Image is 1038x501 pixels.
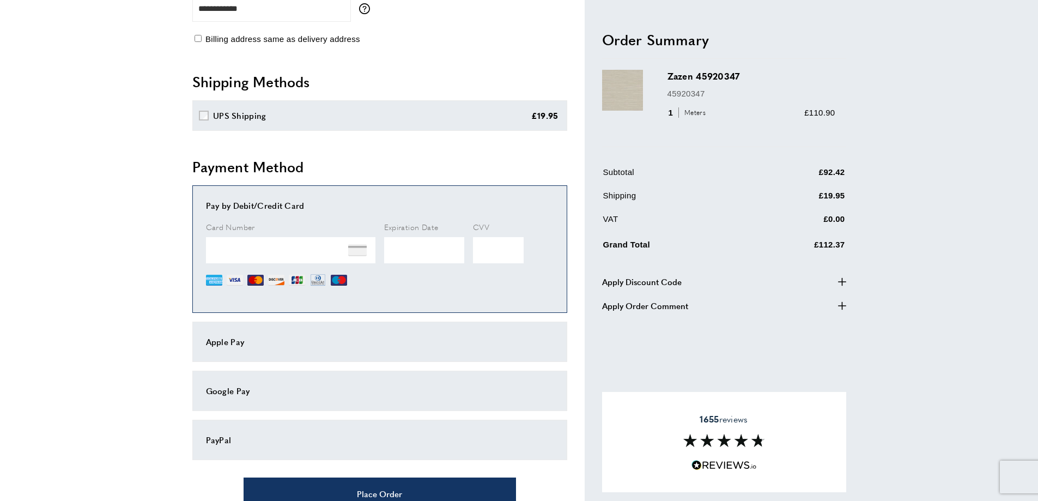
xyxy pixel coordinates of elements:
img: MI.png [331,272,347,288]
h2: Shipping Methods [192,72,567,92]
span: CVV [473,221,489,232]
span: reviews [700,414,748,425]
button: More information [359,3,375,14]
img: AE.png [206,272,222,288]
div: UPS Shipping [213,109,266,122]
iframe: Secure Credit Card Frame - Credit Card Number [206,237,375,263]
iframe: Secure Credit Card Frame - Expiration Date [384,237,465,263]
span: Apply Discount Code [602,275,682,288]
img: Zazen 45920347 [602,70,643,111]
td: Grand Total [603,236,749,259]
strong: 1655 [700,413,719,425]
div: 1 [667,106,709,119]
span: Meters [678,107,708,118]
span: Expiration Date [384,221,439,232]
p: 45920347 [667,87,835,100]
img: MC.png [247,272,264,288]
div: £19.95 [531,109,559,122]
td: VAT [603,212,749,233]
img: NONE.png [348,241,367,259]
div: Apple Pay [206,335,554,348]
div: Google Pay [206,384,554,397]
td: £19.95 [750,189,845,210]
span: Card Number [206,221,255,232]
span: Apply Order Comment [602,299,688,312]
img: Reviews.io 5 stars [691,460,757,470]
td: £92.42 [750,165,845,186]
img: JCB.png [289,272,305,288]
img: VI.png [227,272,243,288]
td: Shipping [603,189,749,210]
input: Billing address same as delivery address [195,35,202,42]
div: Pay by Debit/Credit Card [206,199,554,212]
div: PayPal [206,433,554,446]
td: Subtotal [603,165,749,186]
iframe: Secure Credit Card Frame - CVV [473,237,524,263]
td: £112.37 [750,236,845,259]
h3: Zazen 45920347 [667,70,835,82]
span: Billing address same as delivery address [205,34,360,44]
td: £0.00 [750,212,845,233]
h2: Order Summary [602,29,846,49]
h2: Payment Method [192,157,567,177]
img: Reviews section [683,434,765,447]
img: DI.png [268,272,284,288]
span: £110.90 [804,107,835,117]
img: DN.png [309,272,327,288]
